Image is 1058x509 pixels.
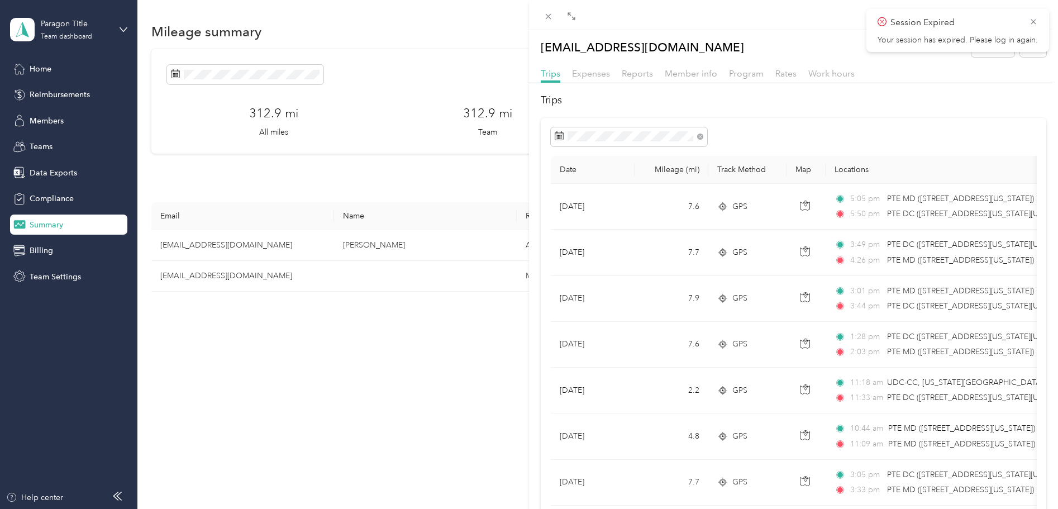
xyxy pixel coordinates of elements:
[850,300,882,312] span: 3:44 pm
[551,460,635,506] td: [DATE]
[732,476,747,488] span: GPS
[850,469,882,481] span: 3:05 pm
[622,68,653,79] span: Reports
[572,68,610,79] span: Expenses
[850,346,882,358] span: 2:03 pm
[635,322,708,368] td: 7.6
[995,446,1058,509] iframe: Everlance-gr Chat Button Frame
[888,439,1035,449] span: PTE MD ([STREET_ADDRESS][US_STATE])
[887,286,1034,296] span: PTE MD ([STREET_ADDRESS][US_STATE])
[890,16,1021,30] p: Session Expired
[665,68,717,79] span: Member info
[729,68,764,79] span: Program
[850,239,882,251] span: 3:49 pm
[732,201,747,213] span: GPS
[635,368,708,413] td: 2.2
[850,422,883,435] span: 10:44 am
[635,413,708,459] td: 4.8
[541,68,560,79] span: Trips
[850,331,882,343] span: 1:28 pm
[887,347,1034,356] span: PTE MD ([STREET_ADDRESS][US_STATE])
[775,68,797,79] span: Rates
[551,413,635,459] td: [DATE]
[541,37,744,57] p: [EMAIL_ADDRESS][DOMAIN_NAME]
[732,430,747,443] span: GPS
[732,338,747,350] span: GPS
[850,484,882,496] span: 3:33 pm
[551,184,635,230] td: [DATE]
[850,193,882,205] span: 5:05 pm
[551,276,635,322] td: [DATE]
[887,255,1034,265] span: PTE MD ([STREET_ADDRESS][US_STATE])
[850,254,882,267] span: 4:26 pm
[850,285,882,297] span: 3:01 pm
[635,276,708,322] td: 7.9
[551,368,635,413] td: [DATE]
[888,424,1035,433] span: PTE MD ([STREET_ADDRESS][US_STATE])
[850,208,882,220] span: 5:50 pm
[635,230,708,275] td: 7.7
[787,156,826,184] th: Map
[887,194,1034,203] span: PTE MD ([STREET_ADDRESS][US_STATE])
[635,460,708,506] td: 7.7
[551,156,635,184] th: Date
[708,156,787,184] th: Track Method
[887,485,1034,494] span: PTE MD ([STREET_ADDRESS][US_STATE])
[551,322,635,368] td: [DATE]
[808,68,855,79] span: Work hours
[878,35,1038,45] p: Your session has expired. Please log in again.
[732,292,747,305] span: GPS
[635,184,708,230] td: 7.6
[850,392,882,404] span: 11:33 am
[635,156,708,184] th: Mileage (mi)
[850,377,882,389] span: 11:18 am
[732,246,747,259] span: GPS
[732,384,747,397] span: GPS
[541,93,1046,108] h2: Trips
[551,230,635,275] td: [DATE]
[850,438,883,450] span: 11:09 am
